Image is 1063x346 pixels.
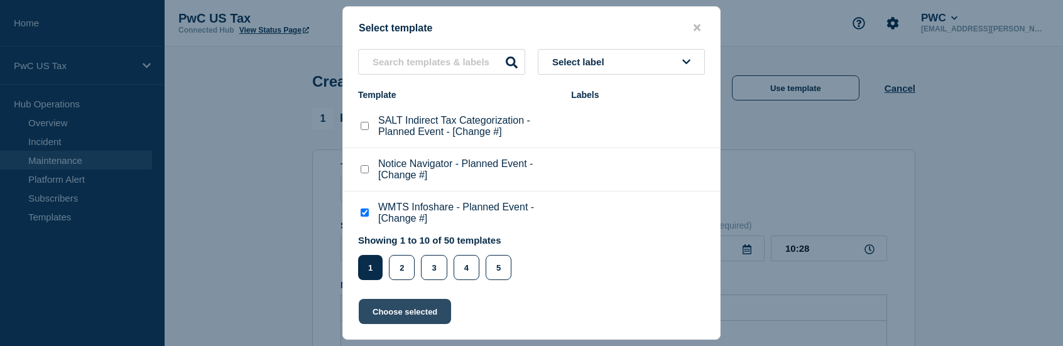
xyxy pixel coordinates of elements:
[378,158,559,181] p: Notice Navigator - Planned Event - [Change #]
[421,255,447,280] button: 3
[358,235,518,246] p: Showing 1 to 10 of 50 templates
[358,90,559,100] div: Template
[361,165,369,173] input: Notice Navigator - Planned Event - [Change #] checkbox
[343,22,720,34] div: Select template
[361,122,369,130] input: SALT Indirect Tax Categorization - Planned Event - [Change #] checkbox
[690,22,704,34] button: close button
[378,115,559,138] p: SALT Indirect Tax Categorization - Planned Event - [Change #]
[358,255,383,280] button: 1
[538,49,705,75] button: Select label
[571,90,705,100] div: Labels
[486,255,511,280] button: 5
[358,49,525,75] input: Search templates & labels
[378,202,559,224] p: WMTS Infoshare - Planned Event - [Change #]
[454,255,479,280] button: 4
[389,255,415,280] button: 2
[552,57,609,67] span: Select label
[359,299,451,324] button: Choose selected
[361,208,369,217] input: WMTS Infoshare - Planned Event - [Change #] checkbox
